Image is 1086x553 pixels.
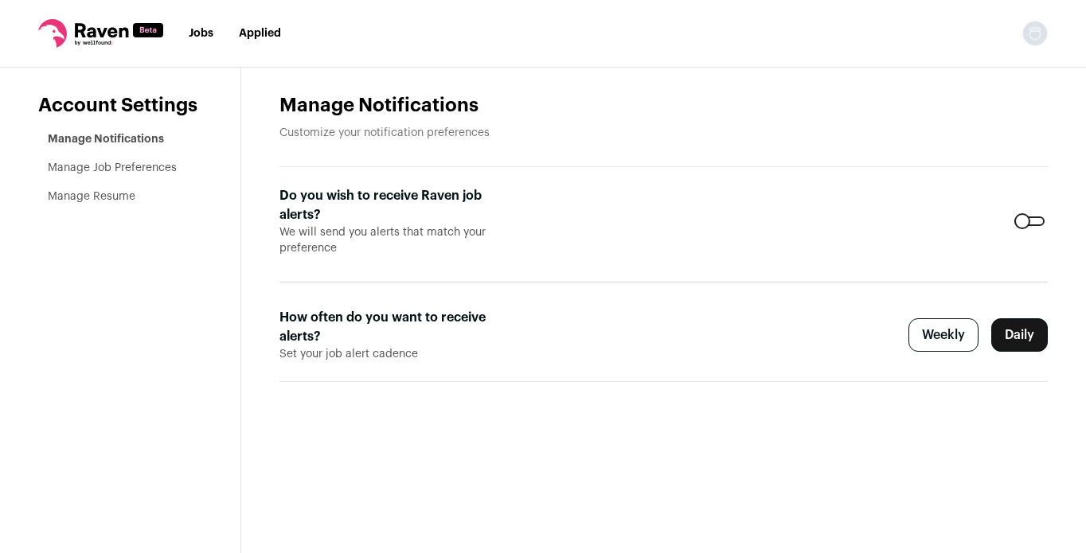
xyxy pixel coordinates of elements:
[48,191,135,202] a: Manage Resume
[239,28,281,39] a: Applied
[279,224,523,256] span: We will send you alerts that match your preference
[279,125,1048,141] p: Customize your notification preferences
[1022,21,1048,46] img: nopic.png
[279,93,1048,119] h1: Manage Notifications
[48,162,177,173] a: Manage Job Preferences
[279,308,523,346] label: How often do you want to receive alerts?
[991,318,1048,352] label: Daily
[908,318,979,352] label: Weekly
[279,346,523,362] span: Set your job alert cadence
[38,93,202,119] header: Account Settings
[279,186,523,224] label: Do you wish to receive Raven job alerts?
[189,28,213,39] a: Jobs
[1022,21,1048,46] button: Open dropdown
[48,134,164,145] a: Manage Notifications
